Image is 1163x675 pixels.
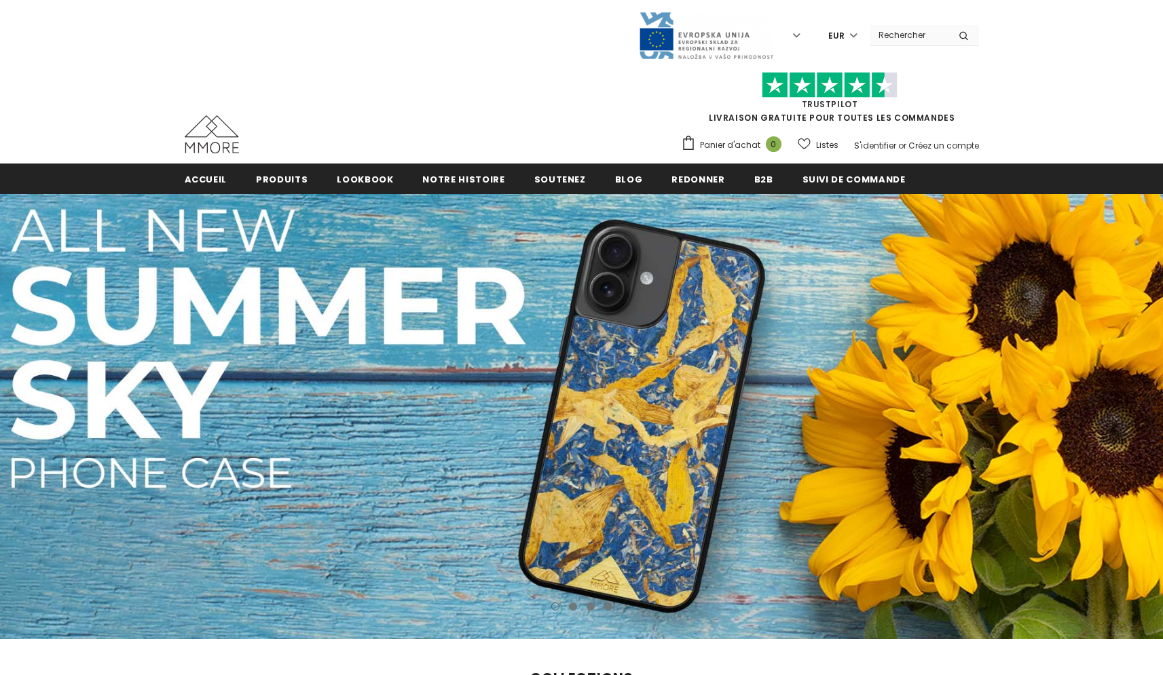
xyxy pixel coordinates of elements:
[185,163,227,194] a: Accueil
[908,140,979,151] a: Créez un compte
[185,115,239,153] img: Cas MMORE
[870,25,948,45] input: Search Site
[671,173,724,186] span: Redonner
[754,163,773,194] a: B2B
[256,173,308,186] span: Produits
[798,133,838,157] a: Listes
[754,173,773,186] span: B2B
[534,163,586,194] a: soutenez
[534,173,586,186] span: soutenez
[337,173,393,186] span: Lookbook
[422,173,504,186] span: Notre histoire
[802,98,858,110] a: TrustPilot
[422,163,504,194] a: Notre histoire
[638,11,774,60] img: Javni Razpis
[604,602,612,611] button: 4
[681,135,788,155] a: Panier d'achat 0
[671,163,724,194] a: Redonner
[802,163,906,194] a: Suivi de commande
[762,72,898,98] img: Faites confiance aux étoiles pilotes
[337,163,393,194] a: Lookbook
[681,78,979,123] span: LIVRAISON GRATUITE POUR TOUTES LES COMMANDES
[816,138,838,152] span: Listes
[615,173,643,186] span: Blog
[828,29,845,43] span: EUR
[638,29,774,41] a: Javni Razpis
[766,136,781,152] span: 0
[898,140,906,151] span: or
[615,163,643,194] a: Blog
[569,602,577,611] button: 2
[854,140,896,151] a: S'identifier
[256,163,308,194] a: Produits
[587,602,595,611] button: 3
[551,602,559,611] button: 1
[700,138,760,152] span: Panier d'achat
[802,173,906,186] span: Suivi de commande
[185,173,227,186] span: Accueil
